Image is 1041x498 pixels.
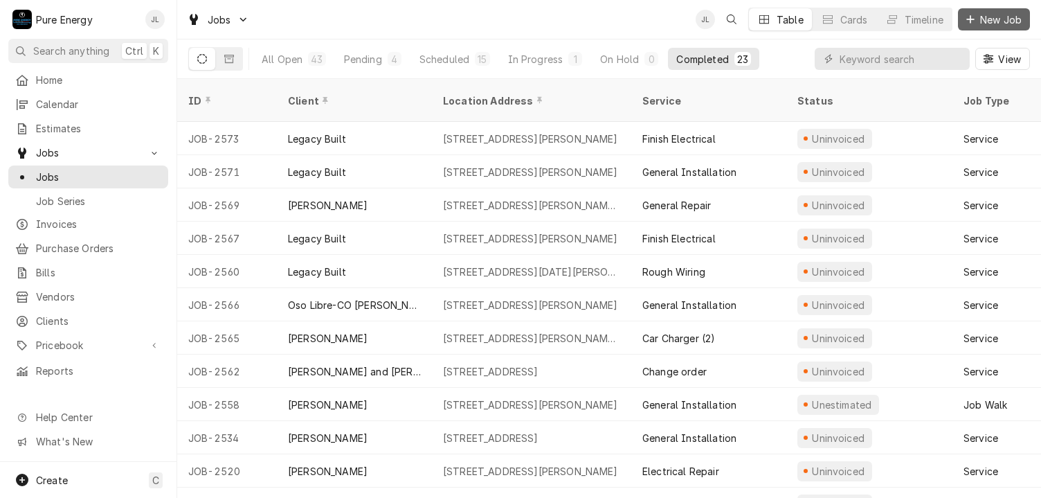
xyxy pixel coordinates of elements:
div: Uninvoiced [811,132,867,146]
span: C [152,473,159,488]
div: [PERSON_NAME] and [PERSON_NAME] [288,364,421,379]
a: Estimates [8,117,168,140]
a: Home [8,69,168,91]
div: Pending [344,52,382,66]
div: Legacy Built [288,265,346,279]
div: On Hold [600,52,639,66]
div: JOB-2534 [177,421,277,454]
div: Electrical Repair [642,464,719,479]
div: JL [145,10,165,29]
span: Reports [36,364,161,378]
a: Go to Help Center [8,406,168,429]
div: [PERSON_NAME] [288,331,368,346]
div: JOB-2567 [177,222,277,255]
span: Jobs [36,170,161,184]
div: JOB-2560 [177,255,277,288]
div: Uninvoiced [811,231,867,246]
a: Invoices [8,213,168,235]
span: Bills [36,265,161,280]
a: Vendors [8,285,168,308]
div: 15 [478,52,487,66]
span: New Job [977,12,1024,27]
div: Finish Electrical [642,132,716,146]
div: Legacy Built [288,231,346,246]
div: Uninvoiced [811,364,867,379]
div: P [12,10,32,29]
div: All Open [262,52,302,66]
div: Unestimated [811,398,873,412]
div: [STREET_ADDRESS][PERSON_NAME] [443,165,618,179]
span: Home [36,73,161,87]
div: Service [963,331,998,346]
div: JOB-2569 [177,188,277,222]
a: Go to Pricebook [8,334,168,357]
div: Cards [840,12,868,27]
div: [PERSON_NAME] [288,398,368,412]
div: Timeline [905,12,943,27]
span: Search anything [33,44,109,58]
a: Jobs [8,166,168,188]
div: [PERSON_NAME] [288,198,368,213]
div: JL [696,10,715,29]
div: Car Charger (2) [642,331,715,346]
a: Bills [8,261,168,284]
span: Help Center [36,410,160,425]
div: JOB-2573 [177,122,277,155]
span: Ctrl [125,44,143,58]
div: [STREET_ADDRESS] [443,431,538,445]
div: [STREET_ADDRESS] [443,364,538,379]
div: JOB-2558 [177,388,277,421]
a: Job Series [8,190,168,213]
div: 0 [647,52,655,66]
span: Jobs [36,145,141,160]
div: [STREET_ADDRESS][PERSON_NAME] [443,298,618,312]
div: ID [188,94,263,108]
div: Legacy Built [288,165,346,179]
span: Estimates [36,121,161,136]
button: Open search [721,8,743,30]
div: Service [963,265,998,279]
div: Service [963,298,998,312]
div: General Installation [642,398,736,412]
span: Create [36,474,68,486]
div: JOB-2520 [177,454,277,488]
div: Uninvoiced [811,265,867,279]
div: Oso Libre-CO [PERSON_NAME] [288,298,421,312]
div: Service [642,94,772,108]
div: Finish Electrical [642,231,716,246]
div: Service [963,132,998,146]
div: Pure Energy [36,12,93,27]
div: Uninvoiced [811,165,867,179]
div: General Installation [642,298,736,312]
div: 23 [737,52,748,66]
a: Reports [8,359,168,382]
span: View [995,52,1024,66]
div: Uninvoiced [811,431,867,445]
div: Table [777,12,804,27]
div: James Linnenkamp's Avatar [145,10,165,29]
div: General Installation [642,165,736,179]
div: [STREET_ADDRESS][PERSON_NAME] [443,464,618,479]
a: Go to What's New [8,430,168,453]
div: JOB-2565 [177,321,277,355]
div: Legacy Built [288,132,346,146]
div: Status [797,94,939,108]
div: Service [963,198,998,213]
a: Purchase Orders [8,237,168,260]
div: [STREET_ADDRESS][PERSON_NAME][PERSON_NAME] [443,331,620,346]
div: Service [963,165,998,179]
span: Pricebook [36,338,141,353]
span: Jobs [208,12,231,27]
a: Go to Jobs [8,141,168,164]
div: James Linnenkamp's Avatar [696,10,715,29]
div: Service [963,231,998,246]
a: Go to Jobs [181,8,255,31]
div: [STREET_ADDRESS][PERSON_NAME][PERSON_NAME] [443,198,620,213]
button: View [975,48,1030,70]
div: [STREET_ADDRESS][PERSON_NAME] [443,132,618,146]
a: Calendar [8,93,168,116]
div: Uninvoiced [811,331,867,346]
button: New Job [958,8,1030,30]
div: JOB-2562 [177,355,277,388]
div: Pure Energy's Avatar [12,10,32,29]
